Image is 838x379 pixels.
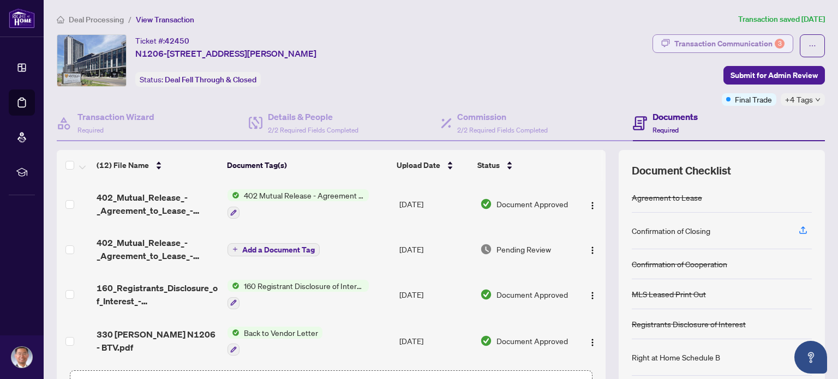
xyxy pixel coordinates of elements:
[815,97,821,103] span: down
[775,39,785,49] div: 3
[223,150,393,181] th: Document Tag(s)
[228,327,240,339] img: Status Icon
[496,288,568,300] span: Document Approved
[11,347,32,368] img: Profile Icon
[632,318,746,330] div: Registrants Disclosure of Interest
[397,159,440,171] span: Upload Date
[632,225,710,237] div: Confirmation of Closing
[496,243,551,255] span: Pending Review
[785,93,813,106] span: +4 Tags
[395,227,476,271] td: [DATE]
[735,93,772,105] span: Final Trade
[632,288,706,300] div: MLS Leased Print Out
[584,195,601,213] button: Logo
[392,150,473,181] th: Upload Date
[674,35,785,52] div: Transaction Communication
[228,327,322,356] button: Status IconBack to Vendor Letter
[477,159,500,171] span: Status
[588,338,597,347] img: Logo
[77,126,104,134] span: Required
[588,291,597,300] img: Logo
[653,126,679,134] span: Required
[588,246,597,255] img: Logo
[228,280,369,309] button: Status Icon160 Registrant Disclosure of Interest - Acquisition ofProperty
[240,189,369,201] span: 402 Mutual Release - Agreement to Lease - Residential
[135,72,261,87] div: Status:
[496,198,568,210] span: Document Approved
[632,191,702,203] div: Agreement to Lease
[632,258,727,270] div: Confirmation of Cooperation
[723,66,825,85] button: Submit for Admin Review
[473,150,573,181] th: Status
[480,335,492,347] img: Document Status
[228,243,320,256] button: Add a Document Tag
[136,15,194,25] span: View Transaction
[9,8,35,28] img: logo
[128,13,131,26] li: /
[480,198,492,210] img: Document Status
[97,236,219,262] span: 402_Mutual_Release_-_Agreement_to_Lease_-_Residential_-_PropTx-[PERSON_NAME].pdf
[632,351,720,363] div: Right at Home Schedule B
[135,47,316,60] span: N1206-[STREET_ADDRESS][PERSON_NAME]
[97,191,219,217] span: 402_Mutual_Release_-_Agreement_to_Lease_-_Residential_-_PropTx-[PERSON_NAME] EXECUTED.pdf
[242,246,315,254] span: Add a Document Tag
[588,201,597,210] img: Logo
[480,288,492,300] img: Document Status
[228,242,320,256] button: Add a Document Tag
[165,75,256,85] span: Deal Fell Through & Closed
[77,110,154,123] h4: Transaction Wizard
[457,110,548,123] h4: Commission
[232,246,238,252] span: plus
[395,181,476,227] td: [DATE]
[809,42,816,50] span: ellipsis
[584,240,601,258] button: Logo
[794,341,827,374] button: Open asap
[57,16,64,23] span: home
[97,159,149,171] span: (12) File Name
[228,280,240,292] img: Status Icon
[97,281,219,308] span: 160_Registrants_Disclosure_of_Interest_-_Acquisition_of_Property_-_PropTx-[PERSON_NAME] EXECUTED ...
[240,280,369,292] span: 160 Registrant Disclosure of Interest - Acquisition ofProperty
[653,110,698,123] h4: Documents
[457,126,548,134] span: 2/2 Required Fields Completed
[57,35,126,86] img: IMG-X12254515_1.jpg
[738,13,825,26] article: Transaction saved [DATE]
[268,110,358,123] h4: Details & People
[165,36,189,46] span: 42450
[92,150,223,181] th: (12) File Name
[228,189,369,219] button: Status Icon402 Mutual Release - Agreement to Lease - Residential
[496,335,568,347] span: Document Approved
[584,286,601,303] button: Logo
[69,15,124,25] span: Deal Processing
[268,126,358,134] span: 2/2 Required Fields Completed
[240,327,322,339] span: Back to Vendor Letter
[395,271,476,318] td: [DATE]
[228,189,240,201] img: Status Icon
[632,163,731,178] span: Document Checklist
[731,67,818,84] span: Submit for Admin Review
[135,34,189,47] div: Ticket #:
[653,34,793,53] button: Transaction Communication3
[97,328,219,354] span: 330 [PERSON_NAME] N1206 - BTV.pdf
[480,243,492,255] img: Document Status
[584,332,601,350] button: Logo
[395,318,476,365] td: [DATE]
